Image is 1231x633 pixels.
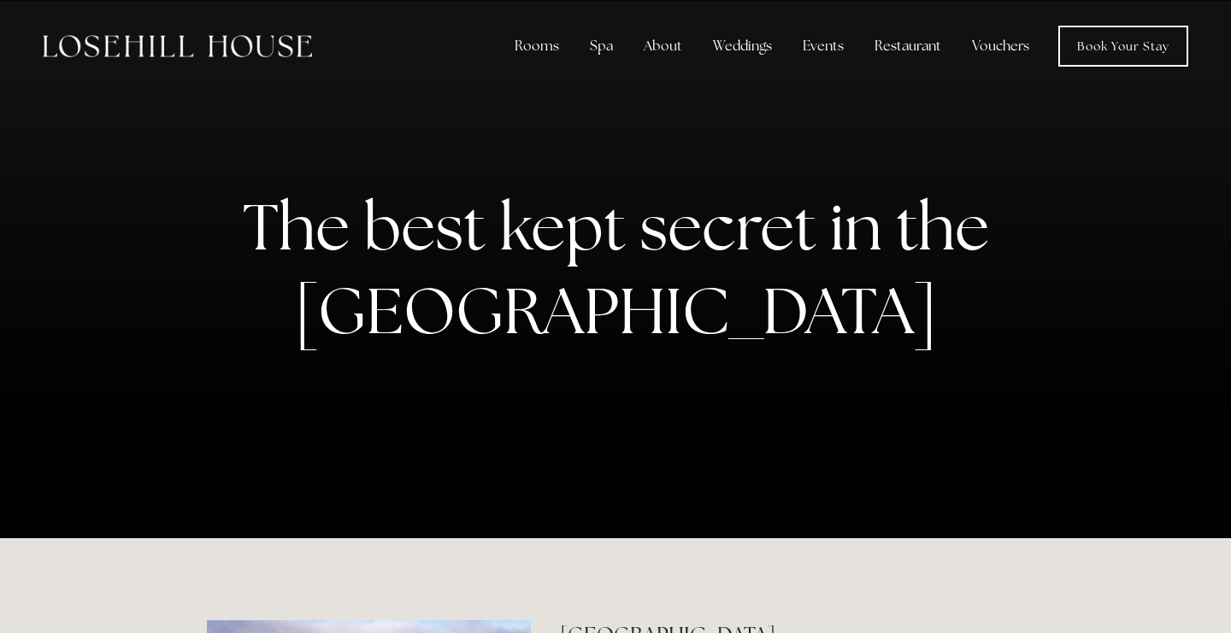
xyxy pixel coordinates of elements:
[243,185,1003,352] strong: The best kept secret in the [GEOGRAPHIC_DATA]
[43,35,312,57] img: Losehill House
[861,29,955,63] div: Restaurant
[789,29,857,63] div: Events
[630,29,696,63] div: About
[699,29,786,63] div: Weddings
[501,29,573,63] div: Rooms
[958,29,1043,63] a: Vouchers
[1058,26,1188,67] a: Book Your Stay
[576,29,627,63] div: Spa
